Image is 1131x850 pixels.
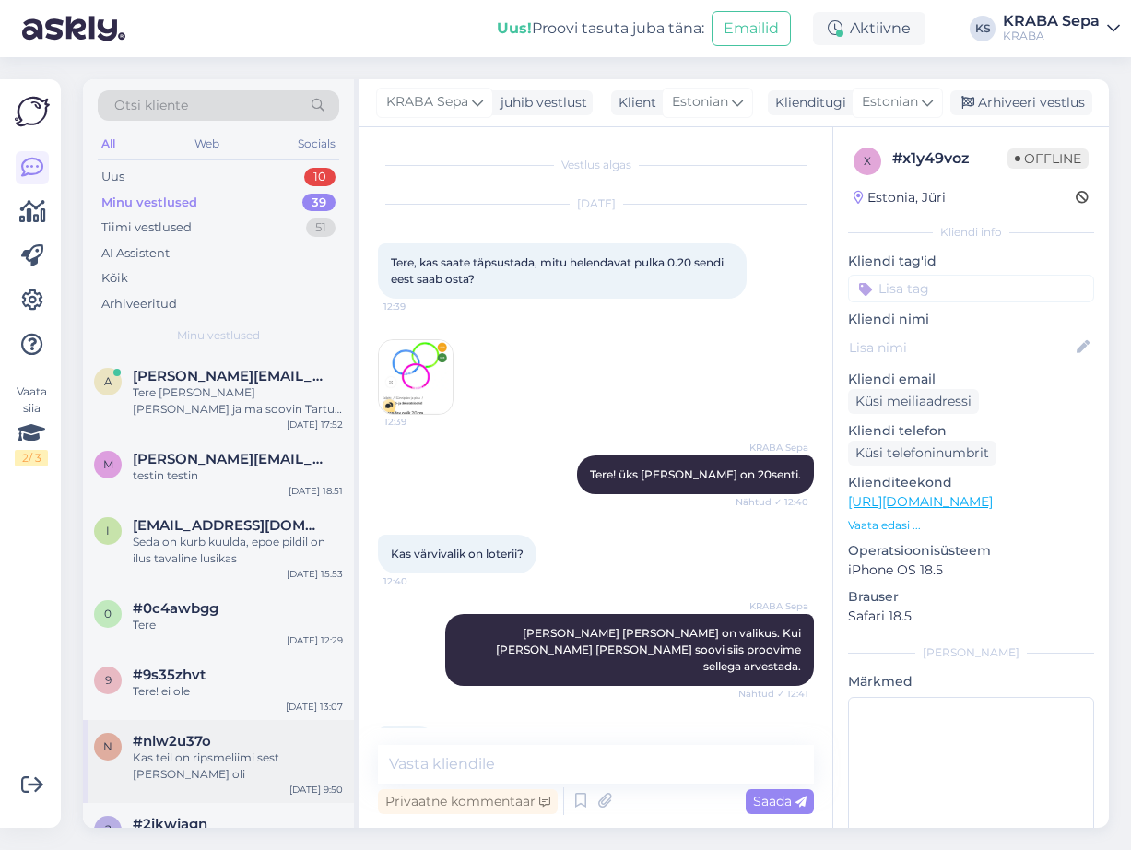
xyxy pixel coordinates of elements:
[391,255,726,286] span: Tere, kas saate täpsustada, mitu helendavat pulka 0.20 sendi eest saab osta?
[101,194,197,212] div: Minu vestlused
[849,337,1073,358] input: Lisa nimi
[104,374,112,388] span: a
[1003,29,1100,43] div: KRABA
[289,783,343,797] div: [DATE] 9:50
[497,19,532,37] b: Uus!
[736,495,808,509] span: Nähtud ✓ 12:40
[101,269,128,288] div: Kõik
[133,733,211,750] span: #nlw2u37o
[114,96,188,115] span: Otsi kliente
[104,607,112,620] span: 0
[15,94,50,129] img: Askly Logo
[848,389,979,414] div: Küsi meiliaadressi
[133,384,343,418] div: Tere [PERSON_NAME] [PERSON_NAME] ja ma soovin Tartu Sepa Turu kraba poodi öelda aitäh teile ja ma...
[611,93,656,112] div: Klient
[497,18,704,40] div: Proovi tasuta juba täna:
[105,822,112,836] span: 2
[848,541,1094,561] p: Operatsioonisüsteem
[133,368,324,384] span: allan.matt19@gmail.com
[306,218,336,237] div: 51
[15,384,48,466] div: Vaata siia
[848,473,1094,492] p: Klienditeekond
[177,327,260,344] span: Minu vestlused
[103,739,112,753] span: n
[753,793,807,809] span: Saada
[386,92,468,112] span: KRABA Sepa
[970,16,996,41] div: KS
[848,370,1094,389] p: Kliendi email
[739,599,808,613] span: KRABA Sepa
[712,11,791,46] button: Emailid
[848,441,996,466] div: Küsi telefoninumbrit
[1003,14,1120,43] a: KRABA SepaKRABA
[133,816,207,832] span: #2ikwjagn
[813,12,925,45] div: Aktiivne
[590,467,801,481] span: Tere! üks [PERSON_NAME] on 20senti.
[864,154,871,168] span: x
[892,148,1007,170] div: # x1y49voz
[289,484,343,498] div: [DATE] 18:51
[103,457,113,471] span: m
[848,587,1094,607] p: Brauser
[862,92,918,112] span: Estonian
[1007,148,1089,169] span: Offline
[133,451,324,467] span: mariela.rampe11@gmail.com
[294,132,339,156] div: Socials
[302,194,336,212] div: 39
[496,626,804,673] span: [PERSON_NAME] [PERSON_NAME] on valikus. Kui [PERSON_NAME] [PERSON_NAME] soovi siis proovime selle...
[383,574,453,588] span: 12:40
[133,517,324,534] span: ivitriin@gmail.com
[848,672,1094,691] p: Märkmed
[106,524,110,537] span: i
[287,567,343,581] div: [DATE] 15:53
[133,667,206,683] span: #9s35zhvt
[848,644,1094,661] div: [PERSON_NAME]
[768,93,846,112] div: Klienditugi
[287,633,343,647] div: [DATE] 12:29
[378,157,814,173] div: Vestlus algas
[848,561,1094,580] p: iPhone OS 18.5
[848,421,1094,441] p: Kliendi telefon
[105,673,112,687] span: 9
[848,607,1094,626] p: Safari 18.5
[848,493,993,510] a: [URL][DOMAIN_NAME]
[848,252,1094,271] p: Kliendi tag'id
[848,517,1094,534] p: Vaata edasi ...
[101,168,124,186] div: Uus
[950,90,1092,115] div: Arhiveeri vestlus
[101,218,192,237] div: Tiimi vestlused
[98,132,119,156] div: All
[133,617,343,633] div: Tere
[101,244,170,263] div: AI Assistent
[493,93,587,112] div: juhib vestlust
[133,534,343,567] div: Seda on kurb kuulda, epoe pildil on ilus tavaline lusikas
[848,224,1094,241] div: Kliendi info
[738,687,808,701] span: Nähtud ✓ 12:41
[383,300,453,313] span: 12:39
[384,415,454,429] span: 12:39
[854,188,946,207] div: Estonia, Jüri
[286,700,343,714] div: [DATE] 13:07
[1003,14,1100,29] div: KRABA Sepa
[848,275,1094,302] input: Lisa tag
[378,195,814,212] div: [DATE]
[304,168,336,186] div: 10
[101,295,177,313] div: Arhiveeritud
[391,547,524,561] span: Kas värvivalik on loterii?
[133,683,343,700] div: Tere! ei ole
[848,310,1094,329] p: Kliendi nimi
[378,789,558,814] div: Privaatne kommentaar
[379,340,453,414] img: Attachment
[133,750,343,783] div: Kas teil on ripsmeliimi sest [PERSON_NAME] oli
[739,441,808,455] span: KRABA Sepa
[672,92,728,112] span: Estonian
[191,132,223,156] div: Web
[133,467,343,484] div: testin testin
[287,418,343,431] div: [DATE] 17:52
[133,600,218,617] span: #0c4awbgg
[15,450,48,466] div: 2 / 3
